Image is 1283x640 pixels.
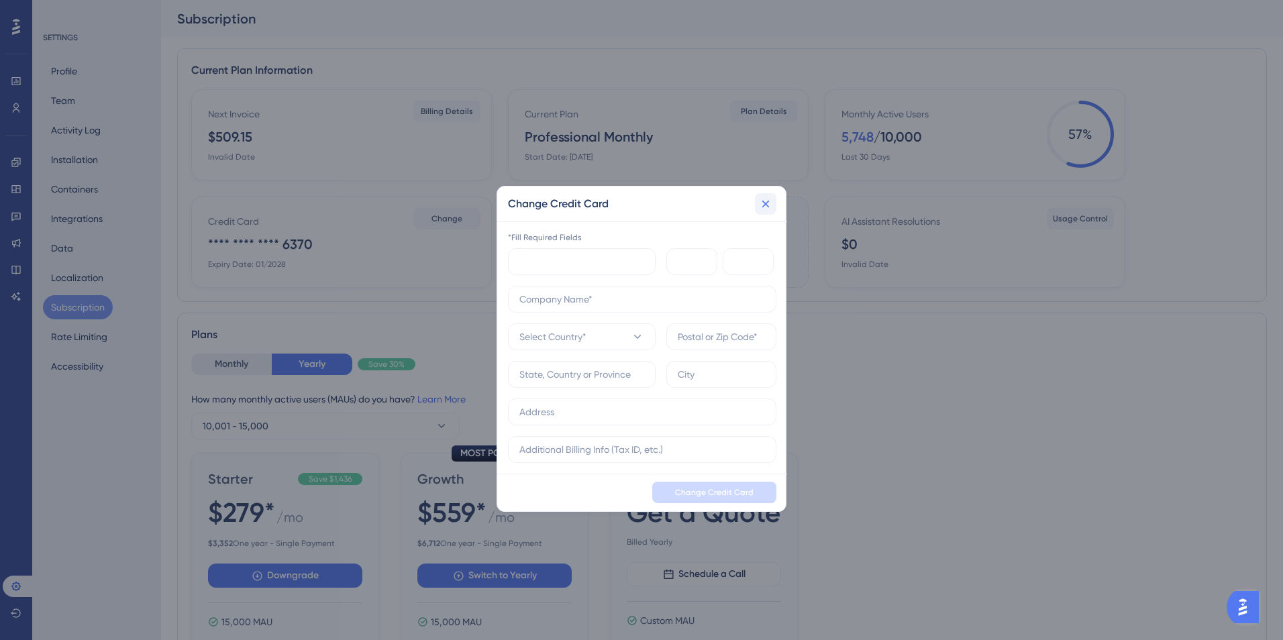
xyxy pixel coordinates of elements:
[734,254,768,270] iframe: Quadro seguro de entrada do CVC
[678,254,712,270] iframe: Quadro seguro de entrada da data de validade
[508,232,776,243] div: *Fill Required Fields
[519,254,650,270] iframe: Quadro seguro de entrada do número do cartão
[508,196,609,212] h2: Change Credit Card
[678,367,765,382] input: City
[519,292,765,307] input: Company Name*
[675,487,754,498] span: Change Credit Card
[519,367,644,382] input: State, Country or Province
[678,329,765,344] input: Postal or Zip Code*
[519,442,765,457] input: Additional Billing Info (Tax ID, etc.)
[1227,587,1267,627] iframe: UserGuiding AI Assistant Launcher
[519,405,765,419] input: Address
[519,329,586,345] span: Select Country*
